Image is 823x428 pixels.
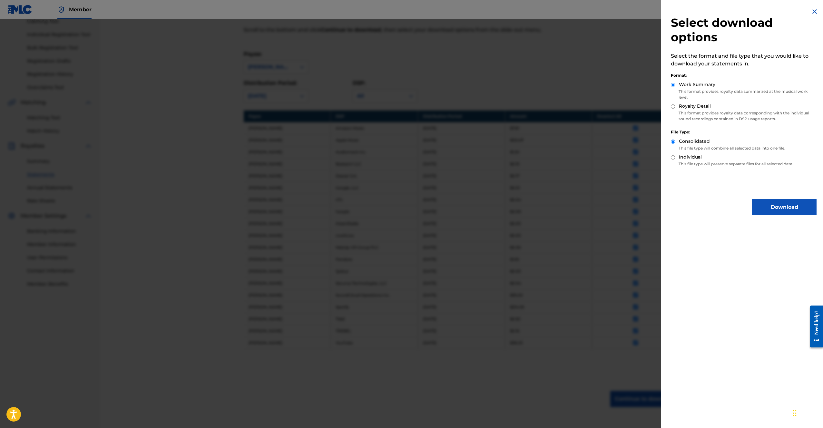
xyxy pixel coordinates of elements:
[671,73,817,78] div: Format:
[671,161,817,167] p: This file type will preserve separate files for all selected data.
[69,6,92,13] span: Member
[805,301,823,353] iframe: Resource Center
[679,154,702,160] label: Individual
[57,6,65,14] img: Top Rightsholder
[671,110,817,122] p: This format provides royalty data corresponding with the individual sound recordings contained in...
[752,199,817,215] button: Download
[671,129,817,135] div: File Type:
[679,138,710,145] label: Consolidated
[8,5,33,14] img: MLC Logo
[671,89,817,100] p: This format provides royalty data summarized at the musical work level.
[671,145,817,151] p: This file type will combine all selected data into one file.
[791,397,823,428] iframe: Chat Widget
[679,103,711,110] label: Royalty Detail
[679,81,715,88] label: Work Summary
[671,15,817,44] h2: Select download options
[671,52,817,68] p: Select the format and file type that you would like to download your statements in.
[793,404,797,423] div: Drag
